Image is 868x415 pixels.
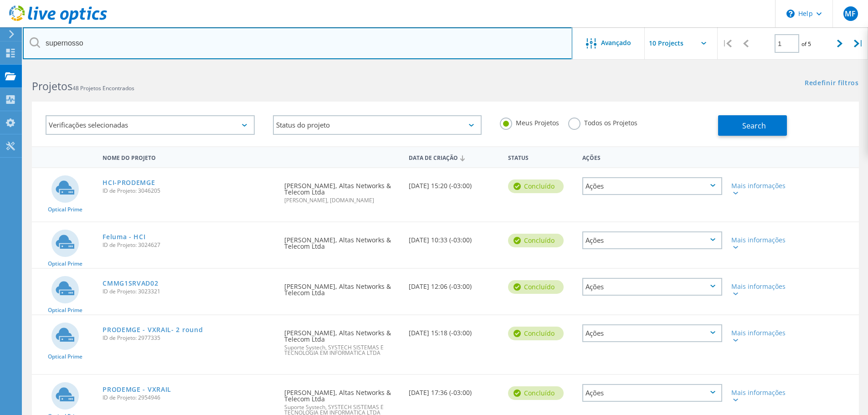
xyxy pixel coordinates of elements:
span: Optical Prime [48,207,82,212]
div: Nome do Projeto [98,149,280,165]
span: Optical Prime [48,307,82,313]
div: Mais informações [731,330,788,343]
div: [PERSON_NAME], Altas Networks & Telecom Ltda [280,315,404,365]
div: Ações [578,149,727,165]
div: Status [503,149,578,165]
span: ID de Projeto: 2954946 [103,395,275,400]
b: Projetos [32,79,72,93]
div: [DATE] 12:06 (-03:00) [404,269,503,299]
div: Mais informações [731,183,788,195]
div: Mais informações [731,283,788,296]
div: | [849,27,868,60]
a: HCI-PRODEMGE [103,179,155,186]
div: Data de Criação [404,149,503,166]
span: of 5 [801,40,811,48]
div: Concluído [508,234,564,247]
div: [DATE] 10:33 (-03:00) [404,222,503,252]
a: Redefinir filtros [805,80,859,87]
span: Avançado [601,40,631,46]
div: Ações [582,384,722,402]
span: Suporte Systech, SYSTECH SISTEMAS E TECNOLOGIA EM INFORMATICA LTDA [284,345,399,356]
label: Meus Projetos [500,118,559,126]
div: Concluído [508,386,564,400]
div: Mais informações [731,237,788,250]
div: Verificações selecionadas [46,115,255,135]
div: Ações [582,231,722,249]
div: Concluído [508,280,564,294]
span: Optical Prime [48,261,82,266]
a: PRODEMGE - VXRAIL [103,386,171,393]
div: Status do projeto [273,115,482,135]
span: Search [742,121,766,131]
div: [DATE] 15:18 (-03:00) [404,315,503,345]
div: Ações [582,278,722,296]
div: Ações [582,177,722,195]
span: MF [845,10,856,17]
input: Pesquisar projetos por nome, proprietário, ID, empresa, etc [23,27,572,59]
div: [PERSON_NAME], Altas Networks & Telecom Ltda [280,222,404,259]
div: [DATE] 15:20 (-03:00) [404,168,503,198]
a: CMMG1SRVAD02 [103,280,158,287]
a: Live Optics Dashboard [9,19,107,26]
span: ID de Projeto: 2977335 [103,335,275,341]
div: Concluído [508,179,564,193]
span: Optical Prime [48,354,82,359]
div: | [718,27,736,60]
span: ID de Projeto: 3023321 [103,289,275,294]
div: Mais informações [731,389,788,402]
div: Concluído [508,327,564,340]
span: [PERSON_NAME], [DOMAIN_NAME] [284,198,399,203]
a: PRODEMGE - VXRAIL- 2 round [103,327,203,333]
a: Feluma - HCI [103,234,145,240]
div: [PERSON_NAME], Altas Networks & Telecom Ltda [280,168,404,212]
span: 48 Projetos Encontrados [72,84,134,92]
span: ID de Projeto: 3024627 [103,242,275,248]
label: Todos os Projetos [568,118,637,126]
div: [PERSON_NAME], Altas Networks & Telecom Ltda [280,269,404,305]
span: ID de Projeto: 3046205 [103,188,275,194]
svg: \n [786,10,795,18]
div: Ações [582,324,722,342]
div: [DATE] 17:36 (-03:00) [404,375,503,405]
button: Search [718,115,787,136]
